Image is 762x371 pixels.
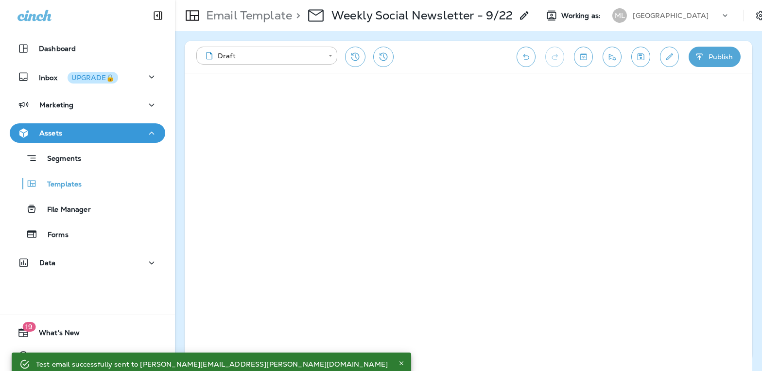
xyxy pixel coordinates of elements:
[144,6,172,25] button: Collapse Sidebar
[10,148,165,169] button: Segments
[396,357,407,369] button: Close
[10,123,165,143] button: Assets
[373,47,394,67] button: View Changelog
[612,8,627,23] div: ML
[10,67,165,86] button: InboxUPGRADE🔒
[345,47,365,67] button: Restore from previous version
[10,253,165,272] button: Data
[39,72,118,82] p: Inbox
[10,173,165,194] button: Templates
[37,205,91,215] p: File Manager
[29,352,67,364] span: Support
[37,180,82,189] p: Templates
[603,47,622,67] button: Send test email
[660,47,679,67] button: Edit details
[38,231,69,240] p: Forms
[10,346,165,366] button: Support
[10,323,165,342] button: 19What's New
[10,224,165,244] button: Forms
[561,12,603,20] span: Working as:
[39,45,76,52] p: Dashboard
[10,95,165,115] button: Marketing
[10,39,165,58] button: Dashboard
[29,329,80,340] span: What's New
[68,72,118,84] button: UPGRADE🔒
[39,129,62,137] p: Assets
[71,74,114,81] div: UPGRADE🔒
[22,322,35,332] span: 19
[39,259,56,267] p: Data
[517,47,536,67] button: Undo
[633,12,708,19] p: [GEOGRAPHIC_DATA]
[292,8,300,23] p: >
[203,51,322,61] div: Draft
[689,47,741,67] button: Publish
[37,154,81,164] p: Segments
[631,47,650,67] button: Save
[574,47,593,67] button: Toggle preview
[10,199,165,219] button: File Manager
[331,8,513,23] p: Weekly Social Newsletter - 9/22
[202,8,292,23] p: Email Template
[39,101,73,109] p: Marketing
